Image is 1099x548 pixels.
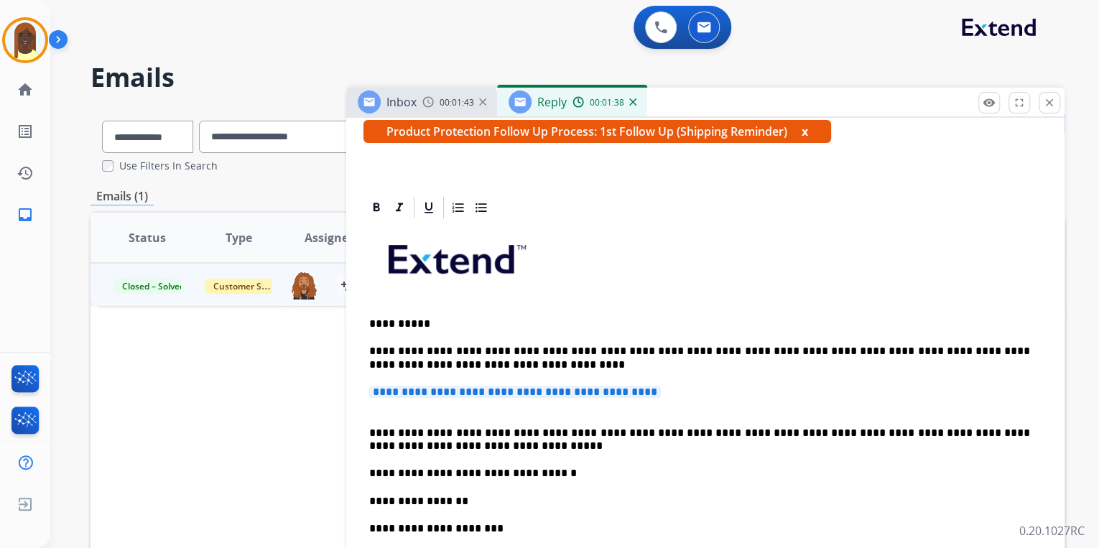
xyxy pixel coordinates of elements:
span: Product Protection Follow Up Process: 1st Follow Up (Shipping Reminder) [363,120,831,143]
span: Reply [537,94,567,110]
div: Bullet List [470,197,492,218]
div: Italic [389,197,410,218]
mat-icon: list_alt [17,123,34,140]
span: Assignee [305,229,355,246]
span: 00:01:43 [440,97,474,108]
span: Inbox [386,94,417,110]
mat-icon: home [17,81,34,98]
span: Type [226,229,252,246]
span: Closed – Solved [113,279,193,294]
div: Bold [366,197,387,218]
mat-icon: history [17,164,34,182]
img: avatar [5,20,45,60]
p: Emails (1) [91,187,154,205]
button: x [802,123,808,140]
mat-icon: remove_red_eye [983,96,996,109]
span: Customer Support [205,279,298,294]
span: Status [129,229,166,246]
span: 00:01:38 [590,97,624,108]
mat-icon: close [1043,96,1056,109]
h2: Emails [91,63,1065,92]
div: Underline [418,197,440,218]
div: Ordered List [448,197,469,218]
mat-icon: fullscreen [1013,96,1026,109]
mat-icon: person_add [340,277,358,294]
mat-icon: inbox [17,206,34,223]
label: Use Filters In Search [119,159,218,173]
img: agent-avatar [290,271,317,299]
p: 0.20.1027RC [1019,522,1085,539]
